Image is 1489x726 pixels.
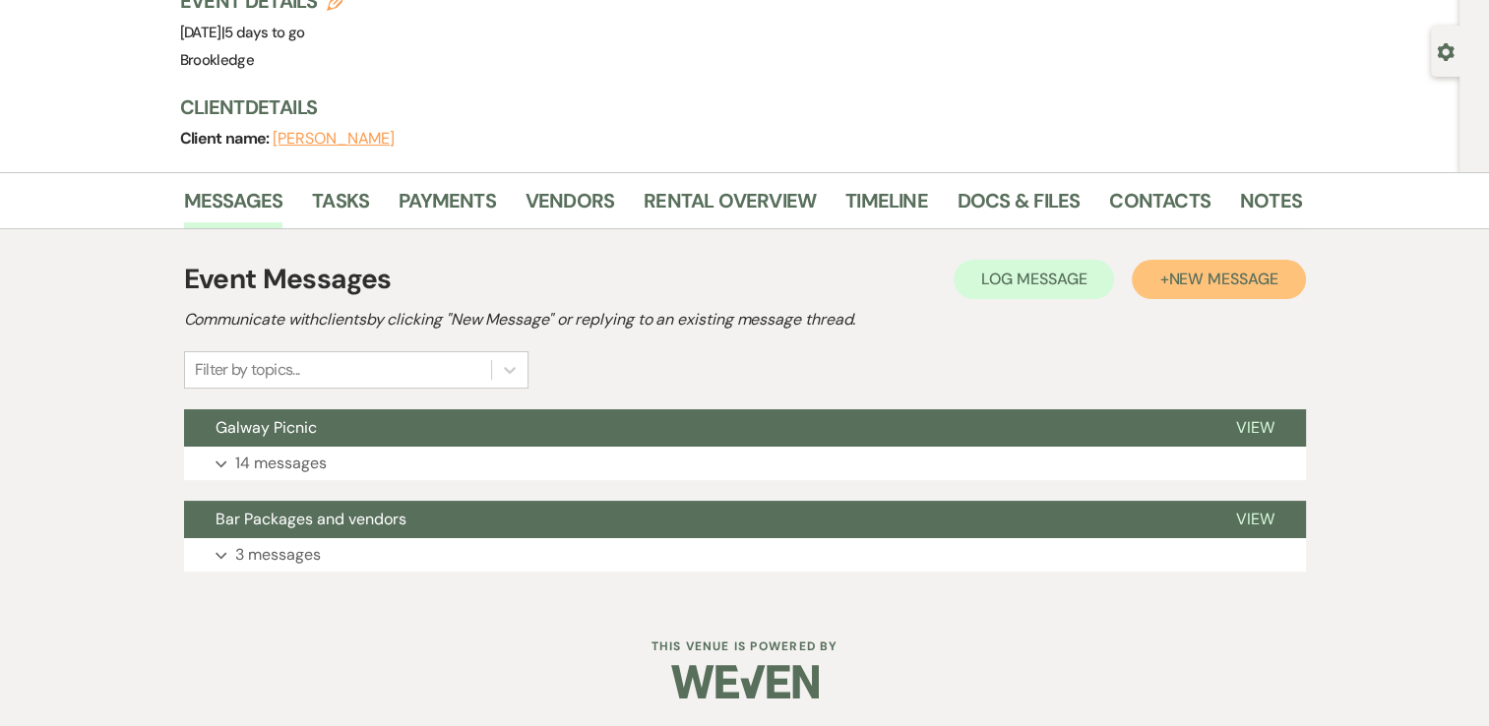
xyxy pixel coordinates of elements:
[1205,409,1306,447] button: View
[184,501,1205,538] button: Bar Packages and vendors
[235,451,327,476] p: 14 messages
[526,185,614,228] a: Vendors
[235,542,321,568] p: 3 messages
[195,358,300,382] div: Filter by topics...
[644,185,816,228] a: Rental Overview
[221,23,305,42] span: |
[1132,260,1305,299] button: +New Message
[184,447,1306,480] button: 14 messages
[312,185,369,228] a: Tasks
[671,647,819,716] img: Weven Logo
[184,185,283,228] a: Messages
[184,259,392,300] h1: Event Messages
[224,23,304,42] span: 5 days to go
[1109,185,1210,228] a: Contacts
[1236,417,1274,438] span: View
[845,185,928,228] a: Timeline
[180,50,255,70] span: Brookledge
[273,131,395,147] button: [PERSON_NAME]
[1205,501,1306,538] button: View
[184,538,1306,572] button: 3 messages
[399,185,496,228] a: Payments
[1240,185,1302,228] a: Notes
[1437,41,1455,60] button: Open lead details
[1236,509,1274,529] span: View
[180,23,305,42] span: [DATE]
[1168,269,1277,289] span: New Message
[981,269,1086,289] span: Log Message
[180,128,274,149] span: Client name:
[216,417,317,438] span: Galway Picnic
[958,185,1080,228] a: Docs & Files
[954,260,1114,299] button: Log Message
[184,308,1306,332] h2: Communicate with clients by clicking "New Message" or replying to an existing message thread.
[180,93,1282,121] h3: Client Details
[216,509,406,529] span: Bar Packages and vendors
[184,409,1205,447] button: Galway Picnic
